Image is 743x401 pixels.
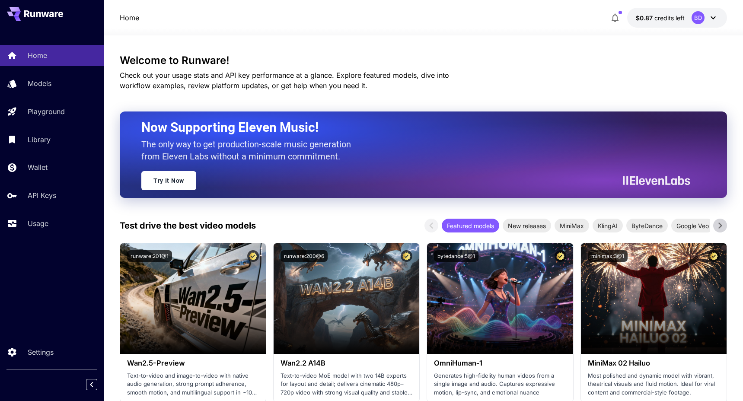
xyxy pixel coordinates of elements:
div: MiniMax [555,219,589,232]
span: $0.87 [636,14,654,22]
span: Google Veo [671,221,714,230]
p: Wallet [28,162,48,172]
button: runware:200@6 [281,250,328,262]
button: Certified Model – Vetted for best performance and includes a commercial license. [401,250,412,262]
p: Text-to-video MoE model with two 14B experts for layout and detail; delivers cinematic 480p–720p ... [281,372,412,397]
h3: Wan2.5-Preview [127,359,259,367]
button: Certified Model – Vetted for best performance and includes a commercial license. [555,250,566,262]
div: New releases [503,219,551,232]
h3: MiniMax 02 Hailuo [588,359,720,367]
div: BD [692,11,705,24]
p: API Keys [28,190,56,200]
div: Collapse sidebar [92,377,104,392]
img: alt [274,243,419,354]
span: ByteDance [626,221,668,230]
button: runware:201@1 [127,250,172,262]
p: Usage [28,218,48,229]
span: Featured models [442,221,499,230]
span: credits left [654,14,685,22]
p: Playground [28,106,65,117]
img: alt [581,243,727,354]
p: Library [28,134,51,145]
p: Test drive the best video models [120,219,256,232]
div: KlingAI [593,219,623,232]
a: Try It Now [141,171,196,190]
p: Models [28,78,51,89]
div: Google Veo [671,219,714,232]
h3: Welcome to Runware! [120,54,727,67]
button: minimax:3@1 [588,250,628,262]
button: bytedance:5@1 [434,250,478,262]
p: Settings [28,347,54,357]
button: $0.86937BD [627,8,727,28]
p: Home [28,50,47,60]
button: Collapse sidebar [86,379,97,390]
button: Certified Model – Vetted for best performance and includes a commercial license. [708,250,720,262]
span: Check out your usage stats and API key performance at a glance. Explore featured models, dive int... [120,71,449,90]
h3: OmniHuman‑1 [434,359,566,367]
span: New releases [503,221,551,230]
p: Most polished and dynamic model with vibrant, theatrical visuals and fluid motion. Ideal for vira... [588,372,720,397]
p: Text-to-video and image-to-video with native audio generation, strong prompt adherence, smooth mo... [127,372,259,397]
img: alt [120,243,266,354]
div: $0.86937 [636,13,685,22]
div: Featured models [442,219,499,232]
img: alt [427,243,573,354]
h3: Wan2.2 A14B [281,359,412,367]
a: Home [120,13,139,23]
p: Generates high-fidelity human videos from a single image and audio. Captures expressive motion, l... [434,372,566,397]
div: ByteDance [626,219,668,232]
span: MiniMax [555,221,589,230]
p: The only way to get production-scale music generation from Eleven Labs without a minimum commitment. [141,138,357,162]
button: Certified Model – Vetted for best performance and includes a commercial license. [247,250,259,262]
span: KlingAI [593,221,623,230]
nav: breadcrumb [120,13,139,23]
h2: Now Supporting Eleven Music! [141,119,684,136]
